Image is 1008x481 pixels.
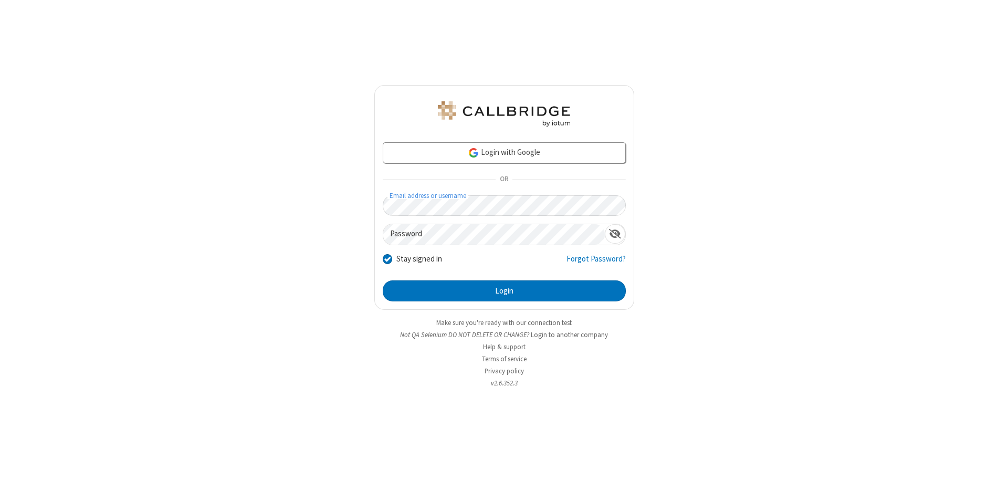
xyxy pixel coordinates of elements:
img: google-icon.png [468,147,479,159]
a: Login with Google [383,142,626,163]
li: v2.6.352.3 [374,378,634,388]
img: QA Selenium DO NOT DELETE OR CHANGE [436,101,572,127]
input: Email address or username [383,195,626,216]
a: Privacy policy [485,367,524,375]
input: Password [383,224,605,245]
button: Login to another company [531,330,608,340]
label: Stay signed in [396,253,442,265]
div: Show password [605,224,625,244]
a: Forgot Password? [566,253,626,273]
a: Help & support [483,342,526,351]
li: Not QA Selenium DO NOT DELETE OR CHANGE? [374,330,634,340]
a: Terms of service [482,354,527,363]
span: OR [496,172,512,187]
button: Login [383,280,626,301]
a: Make sure you're ready with our connection test [436,318,572,327]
